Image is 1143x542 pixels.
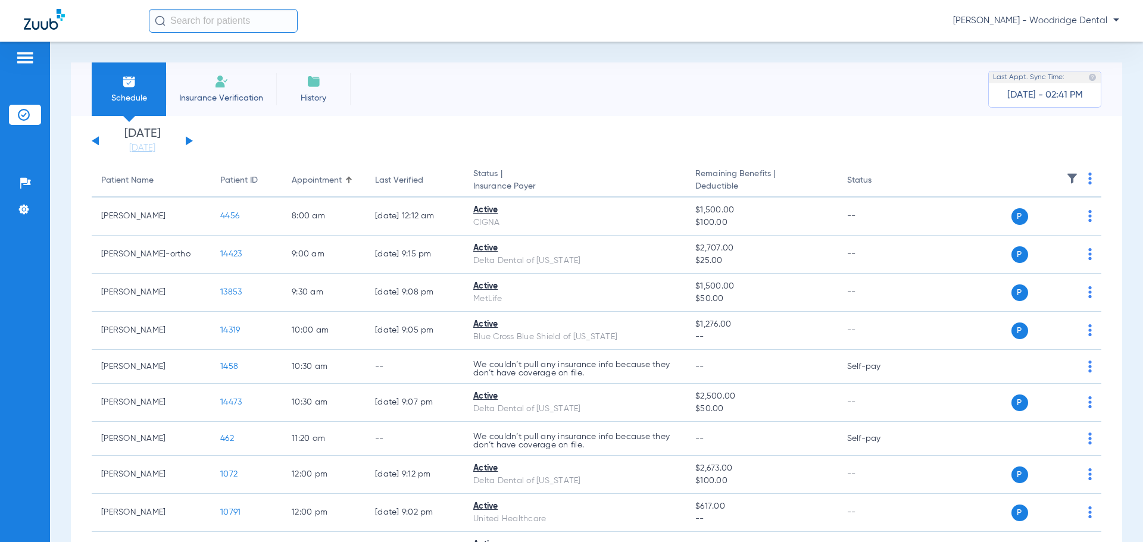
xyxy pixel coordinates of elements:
[838,422,918,456] td: Self-pay
[695,362,704,371] span: --
[366,494,464,532] td: [DATE] 9:02 PM
[1088,324,1092,336] img: group-dot-blue.svg
[92,312,211,350] td: [PERSON_NAME]
[838,236,918,274] td: --
[1011,394,1028,411] span: P
[92,384,211,422] td: [PERSON_NAME]
[366,384,464,422] td: [DATE] 9:07 PM
[473,390,676,403] div: Active
[1088,396,1092,408] img: group-dot-blue.svg
[1088,361,1092,372] img: group-dot-blue.svg
[695,500,827,513] span: $617.00
[695,462,827,475] span: $2,673.00
[220,434,234,443] span: 462
[220,362,238,371] span: 1458
[282,236,366,274] td: 9:00 AM
[838,274,918,312] td: --
[695,434,704,443] span: --
[107,128,178,154] li: [DATE]
[1011,208,1028,225] span: P
[838,164,918,198] th: Status
[1088,286,1092,298] img: group-dot-blue.svg
[695,217,827,229] span: $100.00
[101,92,157,104] span: Schedule
[282,456,366,494] td: 12:00 PM
[464,164,686,198] th: Status |
[473,475,676,487] div: Delta Dental of [US_STATE]
[695,204,827,217] span: $1,500.00
[1088,173,1092,184] img: group-dot-blue.svg
[282,274,366,312] td: 9:30 AM
[220,470,238,478] span: 1072
[1088,468,1092,480] img: group-dot-blue.svg
[993,71,1064,83] span: Last Appt. Sync Time:
[838,494,918,532] td: --
[1088,210,1092,222] img: group-dot-blue.svg
[220,288,242,296] span: 13853
[282,422,366,456] td: 11:20 AM
[838,312,918,350] td: --
[473,500,676,513] div: Active
[214,74,229,89] img: Manual Insurance Verification
[92,274,211,312] td: [PERSON_NAME]
[695,255,827,267] span: $25.00
[695,513,827,525] span: --
[473,462,676,475] div: Active
[92,494,211,532] td: [PERSON_NAME]
[1011,246,1028,263] span: P
[92,236,211,274] td: [PERSON_NAME]-ortho
[473,242,676,255] div: Active
[366,312,464,350] td: [DATE] 9:05 PM
[282,384,366,422] td: 10:30 AM
[473,180,676,193] span: Insurance Payer
[473,280,676,293] div: Active
[155,15,165,26] img: Search Icon
[838,350,918,384] td: Self-pay
[695,280,827,293] span: $1,500.00
[1011,505,1028,521] span: P
[282,494,366,532] td: 12:00 PM
[473,513,676,525] div: United Healthcare
[1066,173,1078,184] img: filter.svg
[366,274,464,312] td: [DATE] 9:08 PM
[473,318,676,331] div: Active
[1088,73,1097,82] img: last sync help info
[220,174,273,187] div: Patient ID
[695,180,827,193] span: Deductible
[101,174,154,187] div: Patient Name
[285,92,342,104] span: History
[473,433,676,449] p: We couldn’t pull any insurance info because they don’t have coverage on file.
[175,92,267,104] span: Insurance Verification
[473,293,676,305] div: MetLife
[282,198,366,236] td: 8:00 AM
[686,164,837,198] th: Remaining Benefits |
[15,51,35,65] img: hamburger-icon
[375,174,423,187] div: Last Verified
[149,9,298,33] input: Search for patients
[695,293,827,305] span: $50.00
[473,255,676,267] div: Delta Dental of [US_STATE]
[838,198,918,236] td: --
[24,9,65,30] img: Zuub Logo
[473,204,676,217] div: Active
[101,174,201,187] div: Patient Name
[473,361,676,377] p: We couldn’t pull any insurance info because they don’t have coverage on file.
[695,318,827,331] span: $1,276.00
[1011,284,1028,301] span: P
[366,198,464,236] td: [DATE] 12:12 AM
[92,422,211,456] td: [PERSON_NAME]
[92,456,211,494] td: [PERSON_NAME]
[220,508,241,516] span: 10791
[220,212,239,220] span: 4456
[366,236,464,274] td: [DATE] 9:15 PM
[1088,433,1092,444] img: group-dot-blue.svg
[92,350,211,384] td: [PERSON_NAME]
[366,422,464,456] td: --
[292,174,342,187] div: Appointment
[1088,506,1092,518] img: group-dot-blue.svg
[1011,466,1028,483] span: P
[366,456,464,494] td: [DATE] 9:12 PM
[1007,89,1083,101] span: [DATE] - 02:41 PM
[695,390,827,403] span: $2,500.00
[292,174,356,187] div: Appointment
